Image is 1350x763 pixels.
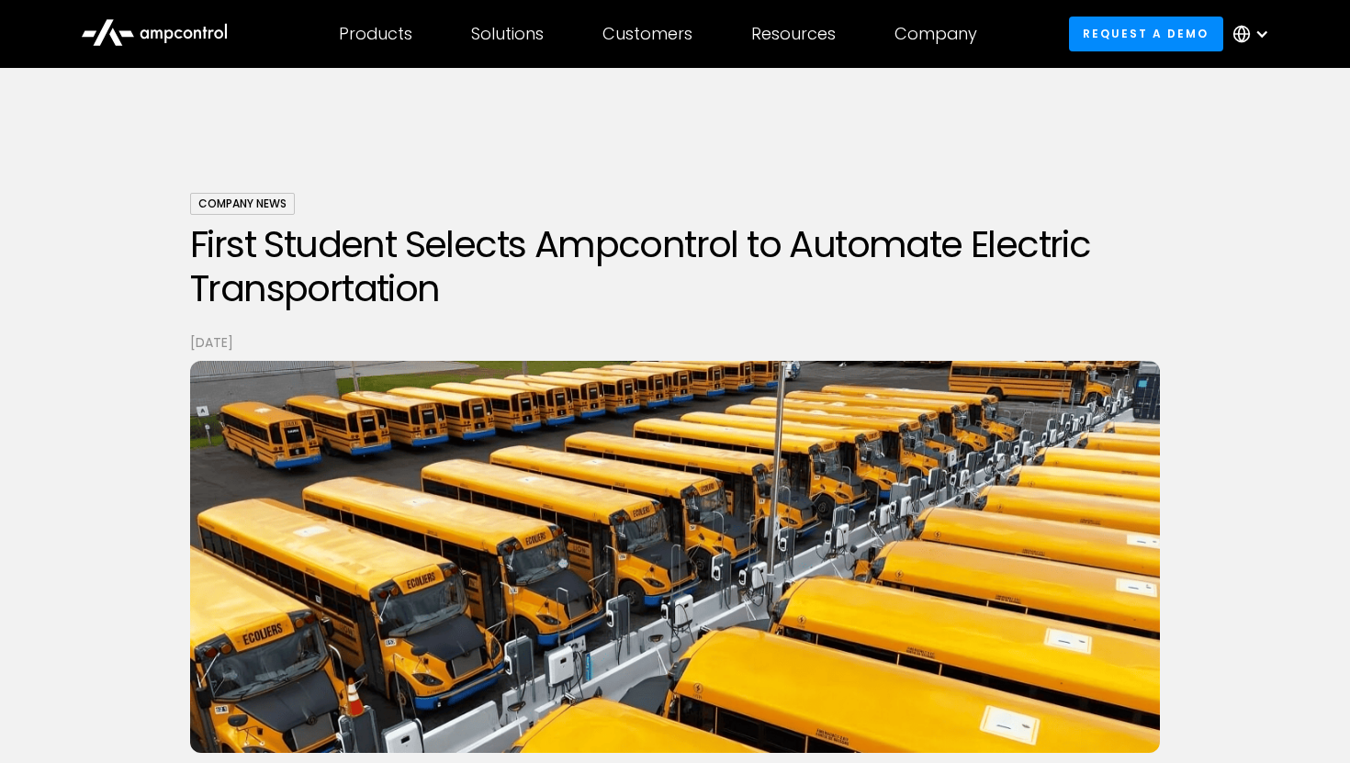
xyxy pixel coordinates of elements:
[602,24,692,44] div: Customers
[339,24,412,44] div: Products
[190,222,1160,310] h1: First Student Selects Ampcontrol to Automate Electric Transportation
[471,24,544,44] div: Solutions
[751,24,836,44] div: Resources
[190,332,1160,353] p: [DATE]
[894,24,977,44] div: Company
[190,193,295,215] div: Company News
[1069,17,1223,50] a: Request a demo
